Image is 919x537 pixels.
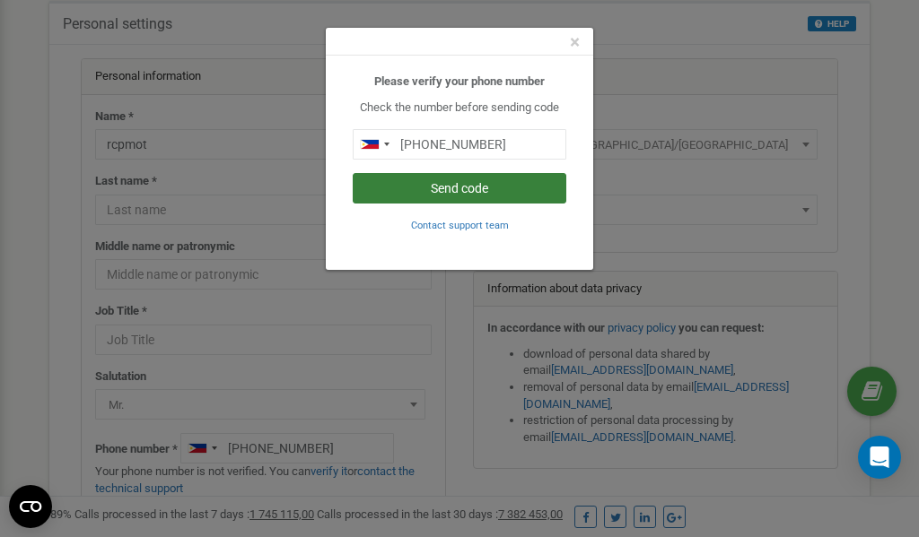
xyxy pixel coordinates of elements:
div: Telephone country code [354,130,395,159]
button: Send code [353,173,566,204]
small: Contact support team [411,220,509,231]
p: Check the number before sending code [353,100,566,117]
span: × [570,31,580,53]
div: Open Intercom Messenger [858,436,901,479]
button: Open CMP widget [9,485,52,528]
input: 0905 123 4567 [353,129,566,160]
button: Close [570,33,580,52]
a: Contact support team [411,218,509,231]
b: Please verify your phone number [374,74,545,88]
